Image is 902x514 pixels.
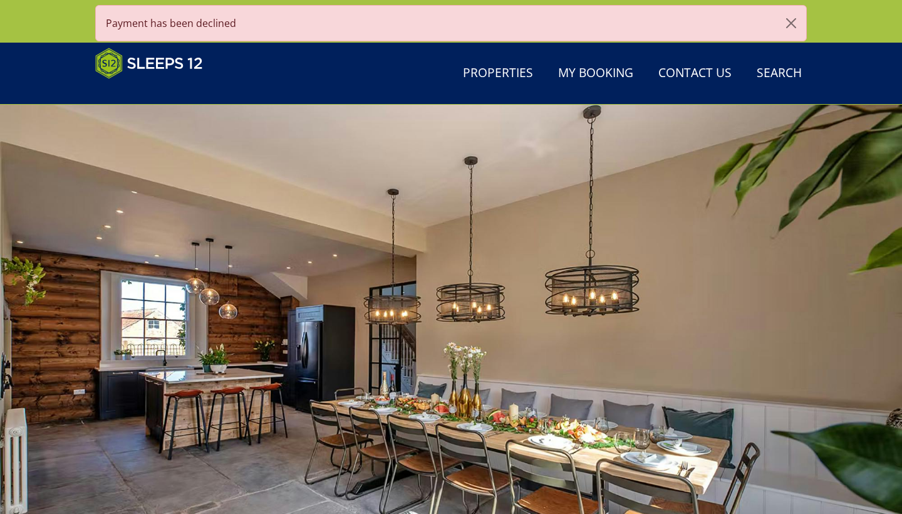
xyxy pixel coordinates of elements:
[653,60,737,88] a: Contact Us
[458,60,538,88] a: Properties
[752,60,807,88] a: Search
[95,5,807,41] div: Payment has been declined
[89,87,220,97] iframe: Customer reviews powered by Trustpilot
[95,48,203,79] img: Sleeps 12
[553,60,638,88] a: My Booking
